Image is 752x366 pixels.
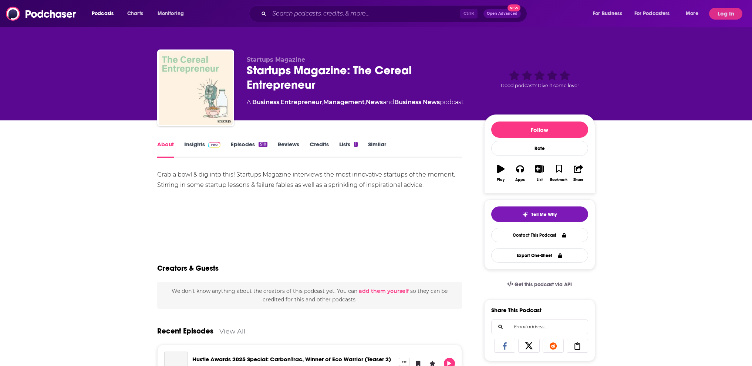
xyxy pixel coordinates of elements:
[681,8,708,20] button: open menu
[537,178,543,182] div: List
[709,8,742,20] button: Log In
[484,56,595,102] div: Good podcast? Give it some love!
[530,160,549,187] button: List
[593,8,622,19] span: For Business
[383,99,394,106] span: and
[549,160,569,187] button: Bookmark
[310,141,329,158] a: Credits
[152,8,193,20] button: open menu
[487,12,517,16] span: Open Advanced
[491,307,542,314] h3: Share This Podcast
[366,99,383,106] a: News
[339,141,358,158] a: Lists1
[127,8,143,19] span: Charts
[231,141,267,158] a: Episodes510
[394,99,440,106] a: Business News
[87,8,123,20] button: open menu
[491,228,588,242] a: Contact This Podcast
[323,99,365,106] a: Management
[122,8,148,20] a: Charts
[368,141,386,158] a: Similar
[208,142,221,148] img: Podchaser Pro
[354,142,358,147] div: 1
[252,99,279,106] a: Business
[634,8,670,19] span: For Podcasters
[483,9,521,18] button: Open AdvancedNew
[157,141,174,158] a: About
[6,7,77,21] img: Podchaser - Follow, Share and Rate Podcasts
[259,142,267,147] div: 510
[531,212,557,218] span: Tell Me Why
[192,356,391,363] a: Hustle Awards 2025 Special: CarbonTrac, Winner of Eco Warrior (Teaser 2)
[491,122,588,138] button: Follow
[256,5,534,22] div: Search podcasts, credits, & more...
[491,248,588,263] button: Export One-Sheet
[491,319,588,334] div: Search followers
[491,160,510,187] button: Play
[399,358,410,366] button: Show More Button
[157,170,462,190] div: Grab a bowl & dig into this! Startups Magazine interviews the most innovative startups of the mom...
[322,99,323,106] span: ,
[569,160,588,187] button: Share
[365,99,366,106] span: ,
[172,288,448,302] span: We don't know anything about the creators of this podcast yet . You can so they can be credited f...
[497,178,505,182] div: Play
[515,281,572,288] span: Get this podcast via API
[515,178,525,182] div: Apps
[522,212,528,218] img: tell me why sparkle
[491,206,588,222] button: tell me why sparkleTell Me Why
[157,326,213,336] a: Recent Episodes
[573,178,583,182] div: Share
[359,288,409,294] button: add them yourself
[184,141,221,158] a: InsightsPodchaser Pro
[278,141,299,158] a: Reviews
[494,339,516,353] a: Share on Facebook
[159,51,233,125] img: Startups Magazine: The Cereal Entrepreneur
[507,4,521,11] span: New
[269,8,460,20] input: Search podcasts, credits, & more...
[501,83,579,88] span: Good podcast? Give it some love!
[543,339,564,353] a: Share on Reddit
[491,141,588,156] div: Rate
[247,98,463,107] div: A podcast
[510,160,530,187] button: Apps
[567,339,588,353] a: Copy Link
[460,9,478,18] span: Ctrl K
[279,99,280,106] span: ,
[92,8,114,19] span: Podcasts
[550,178,567,182] div: Bookmark
[157,264,219,273] h2: Creators & Guests
[280,99,322,106] a: Entrepreneur
[498,320,582,334] input: Email address...
[158,8,184,19] span: Monitoring
[247,56,305,63] span: Startups Magazine
[588,8,631,20] button: open menu
[630,8,681,20] button: open menu
[501,276,578,294] a: Get this podcast via API
[219,327,246,335] a: View All
[518,339,540,353] a: Share on X/Twitter
[686,8,698,19] span: More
